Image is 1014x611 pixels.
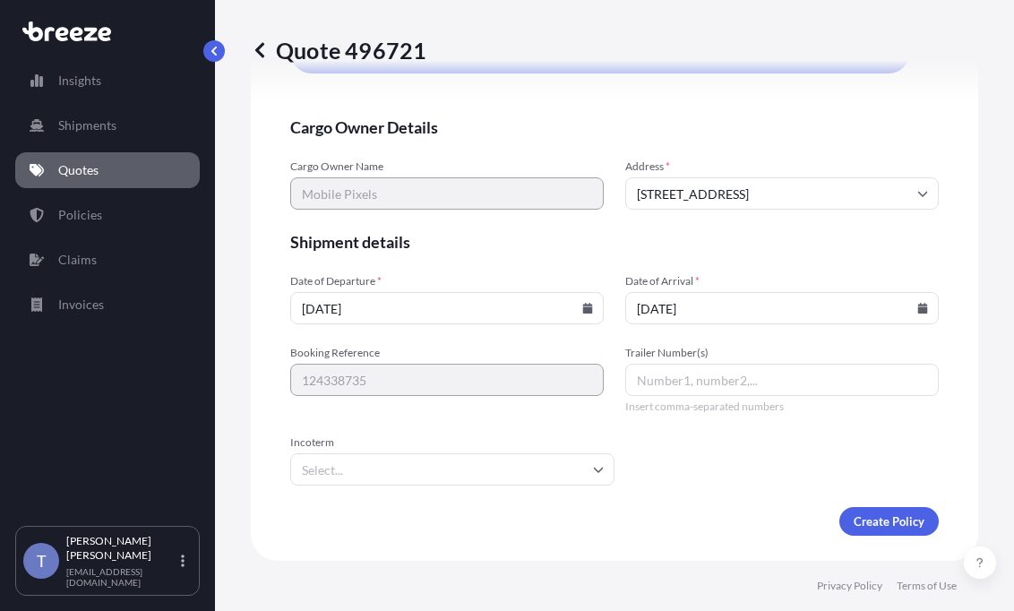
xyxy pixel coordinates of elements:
[58,296,104,314] p: Invoices
[290,346,604,360] span: Booking Reference
[66,534,177,563] p: [PERSON_NAME] [PERSON_NAME]
[625,159,939,174] span: Address
[625,292,939,324] input: mm/dd/yyyy
[854,512,924,530] p: Create Policy
[290,274,604,288] span: Date of Departure
[290,116,939,138] span: Cargo Owner Details
[15,63,200,99] a: Insights
[625,274,939,288] span: Date of Arrival
[58,116,116,134] p: Shipments
[58,251,97,269] p: Claims
[15,242,200,278] a: Claims
[625,364,939,396] input: Number1, number2,...
[58,206,102,224] p: Policies
[839,507,939,536] button: Create Policy
[251,36,426,65] p: Quote 496721
[290,435,614,450] span: Incoterm
[625,346,939,360] span: Trailer Number(s)
[37,552,47,570] span: T
[290,159,604,174] span: Cargo Owner Name
[290,292,604,324] input: mm/dd/yyyy
[15,287,200,323] a: Invoices
[817,579,882,593] a: Privacy Policy
[66,566,177,588] p: [EMAIL_ADDRESS][DOMAIN_NAME]
[625,177,939,210] input: Cargo owner address
[58,161,99,179] p: Quotes
[15,108,200,143] a: Shipments
[897,579,957,593] a: Terms of Use
[58,72,101,90] p: Insights
[290,364,604,396] input: Your internal reference
[15,197,200,233] a: Policies
[15,152,200,188] a: Quotes
[625,400,939,414] span: Insert comma-separated numbers
[290,453,614,486] input: Select...
[290,231,939,253] span: Shipment details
